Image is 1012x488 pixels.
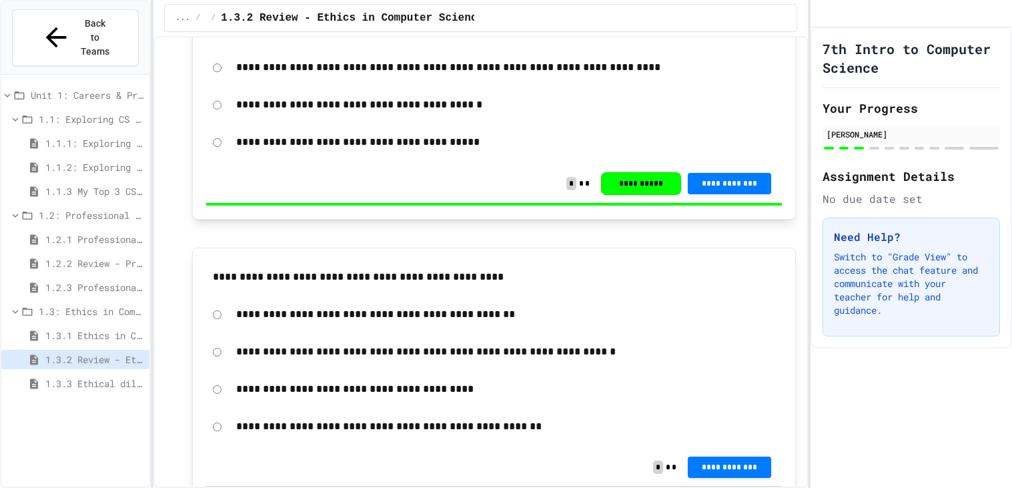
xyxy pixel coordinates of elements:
[45,328,144,342] span: 1.3.1 Ethics in Computer Science
[823,167,1000,186] h2: Assignment Details
[31,88,144,102] span: Unit 1: Careers & Professionalism
[45,256,144,270] span: 1.2.2 Review - Professional Communication
[175,13,190,23] span: ...
[834,250,989,317] p: Switch to "Grade View" to access the chat feature and communicate with your teacher for help and ...
[827,128,996,140] div: [PERSON_NAME]
[45,377,144,391] span: 1.3.3 Ethical dilemma reflections
[834,229,989,245] h3: Need Help?
[823,39,1000,77] h1: 7th Intro to Computer Science
[221,10,484,26] span: 1.3.2 Review - Ethics in Computer Science
[45,352,144,367] span: 1.3.2 Review - Ethics in Computer Science
[195,13,200,23] span: /
[39,112,144,126] span: 1.1: Exploring CS Careers
[45,160,144,174] span: 1.1.2: Exploring CS Careers - Review
[45,136,144,150] span: 1.1.1: Exploring CS Careers
[79,17,111,59] span: Back to Teams
[211,13,215,23] span: /
[823,99,1000,117] h2: Your Progress
[45,232,144,246] span: 1.2.1 Professional Communication
[823,191,1000,207] div: No due date set
[39,304,144,318] span: 1.3: Ethics in Computing
[39,208,144,222] span: 1.2: Professional Communication
[45,280,144,294] span: 1.2.3 Professional Communication Challenge
[12,9,139,66] button: Back to Teams
[45,184,144,198] span: 1.1.3 My Top 3 CS Careers!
